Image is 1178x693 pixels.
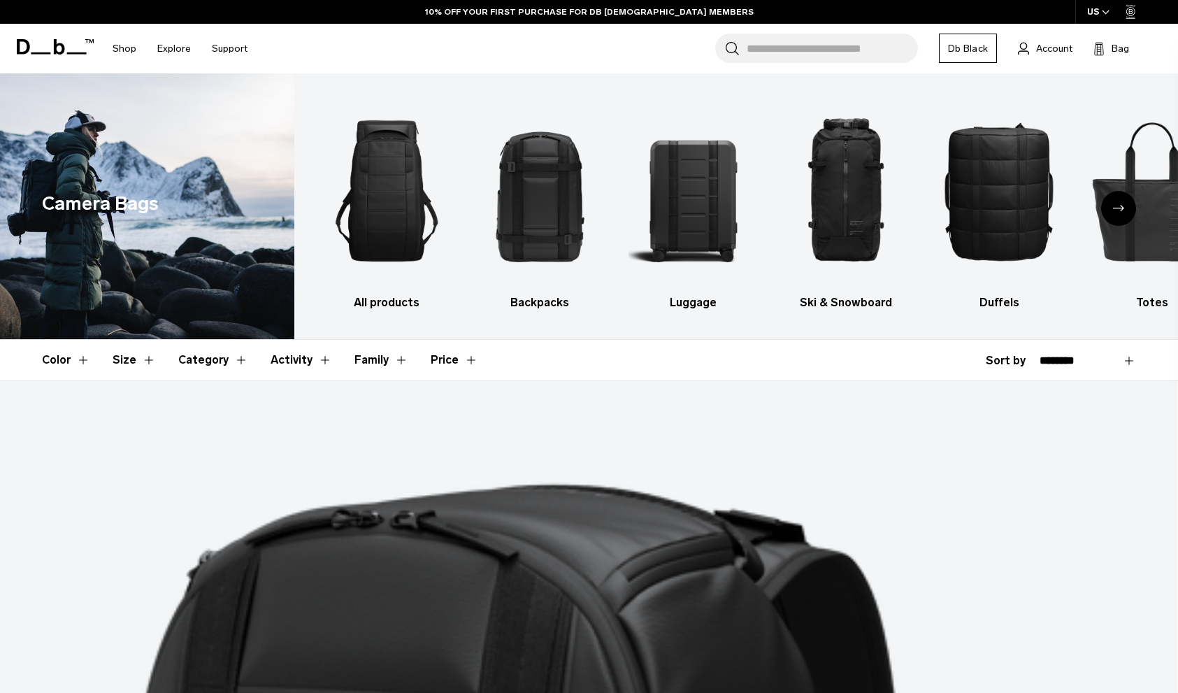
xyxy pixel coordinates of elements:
a: Db Ski & Snowboard [782,94,910,311]
span: Account [1036,41,1072,56]
h3: All products [322,294,451,311]
a: Db Duffels [935,94,1063,311]
span: Bag [1112,41,1129,56]
button: Toggle Filter [113,340,156,380]
li: 4 / 10 [782,94,910,311]
img: Db [935,94,1063,287]
h3: Ski & Snowboard [782,294,910,311]
a: Explore [157,24,191,73]
button: Toggle Price [431,340,478,380]
li: 1 / 10 [322,94,451,311]
a: Db Backpacks [475,94,604,311]
button: Toggle Filter [178,340,248,380]
h3: Backpacks [475,294,604,311]
a: Db All products [322,94,451,311]
a: Db Black [939,34,997,63]
button: Toggle Filter [271,340,332,380]
img: Db [782,94,910,287]
a: Shop [113,24,136,73]
h3: Luggage [628,294,757,311]
nav: Main Navigation [102,24,258,73]
a: Account [1018,40,1072,57]
a: Db Luggage [628,94,757,311]
img: Db [322,94,451,287]
a: 10% OFF YOUR FIRST PURCHASE FOR DB [DEMOGRAPHIC_DATA] MEMBERS [425,6,754,18]
li: 3 / 10 [628,94,757,311]
button: Bag [1093,40,1129,57]
li: 5 / 10 [935,94,1063,311]
img: Db [475,94,604,287]
li: 2 / 10 [475,94,604,311]
button: Toggle Filter [354,340,408,380]
button: Toggle Filter [42,340,90,380]
img: Db [628,94,757,287]
h1: Camera Bags [42,190,159,218]
div: Next slide [1101,191,1136,226]
a: Support [212,24,247,73]
h3: Duffels [935,294,1063,311]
